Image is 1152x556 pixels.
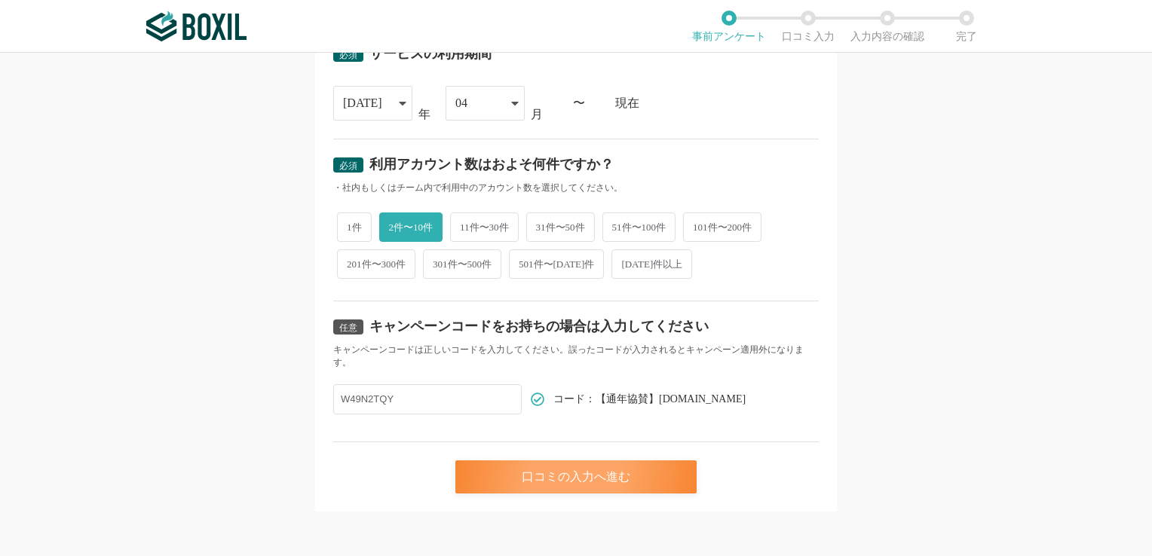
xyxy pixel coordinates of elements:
div: [DATE] [343,87,382,120]
span: 51件〜100件 [602,212,676,242]
img: ボクシルSaaS_ロゴ [146,11,247,41]
div: キャンペーンコードは正しいコードを入力してください。誤ったコードが入力されるとキャンペーン適用外になります。 [333,344,819,369]
div: 04 [455,87,467,120]
span: 11件〜30件 [450,212,519,242]
div: ・社内もしくはチーム内で利用中のアカウント数を選択してください。 [333,182,819,194]
span: コード：【通年協賛】[DOMAIN_NAME] [553,394,746,405]
li: 事前アンケート [689,11,768,42]
li: 完了 [927,11,1006,42]
div: サービスの利用期間 [369,47,492,60]
span: 必須 [339,50,357,60]
span: 任意 [339,322,357,333]
span: 31件〜50件 [526,212,595,242]
span: 2件〜10件 [379,212,443,242]
div: 〜 [573,97,585,109]
span: 301件〜500件 [423,249,501,279]
li: 口コミ入力 [768,11,847,42]
span: [DATE]件以上 [611,249,692,279]
div: 口コミの入力へ進む [455,460,697,493]
div: 月 [531,108,543,121]
div: 現在 [615,97,819,109]
div: キャンペーンコードをお持ちの場合は入力してください [369,319,709,333]
div: 利用アカウント数はおよそ何件ですか？ [369,157,614,171]
li: 入力内容の確認 [847,11,927,42]
span: 201件〜300件 [337,249,415,279]
span: 必須 [339,160,357,171]
div: 年 [418,108,430,121]
span: 101件〜200件 [683,212,761,242]
span: 501件〜[DATE]件 [509,249,604,279]
span: 1件 [337,212,372,242]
